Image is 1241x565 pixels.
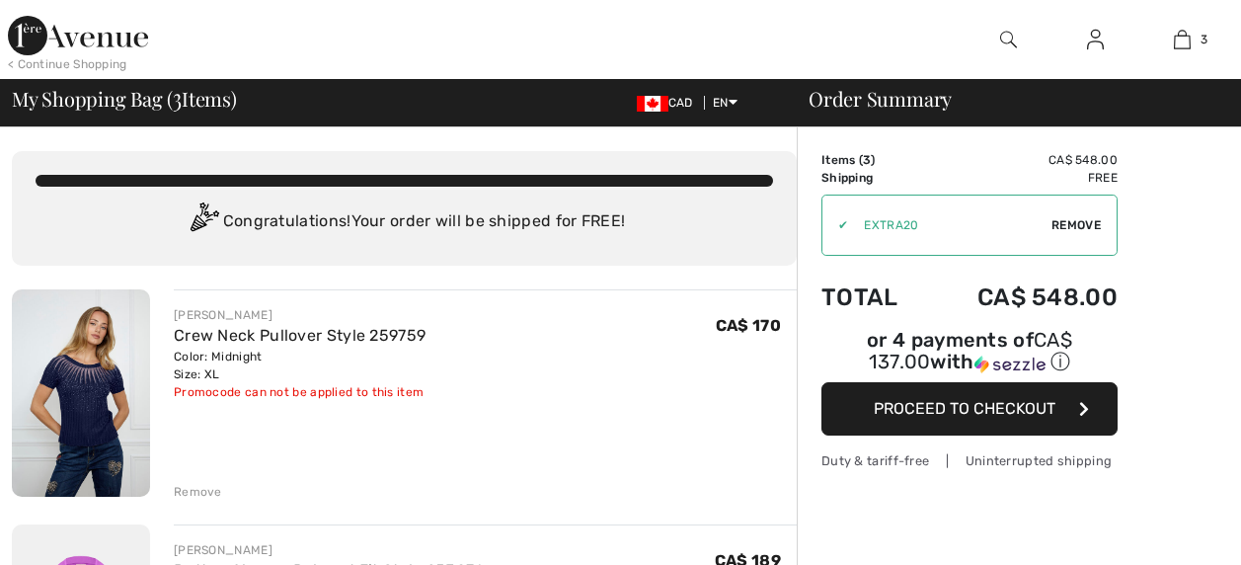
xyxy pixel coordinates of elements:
td: Shipping [821,169,926,187]
span: Proceed to Checkout [874,399,1055,418]
span: CA$ 137.00 [869,328,1072,373]
div: ✔ [822,216,848,234]
td: Items ( ) [821,151,926,169]
div: Remove [174,483,222,501]
div: [PERSON_NAME] [174,306,426,324]
div: [PERSON_NAME] [174,541,485,559]
span: CAD [637,96,701,110]
a: 3 [1139,28,1224,51]
div: Promocode can not be applied to this item [174,383,426,401]
img: Sezzle [974,356,1046,373]
span: 3 [1201,31,1207,48]
div: or 4 payments of with [821,331,1118,375]
img: My Info [1087,28,1104,51]
span: My Shopping Bag ( Items) [12,89,237,109]
td: Total [821,264,926,331]
img: Crew Neck Pullover Style 259759 [12,289,150,497]
span: EN [713,96,737,110]
img: Canadian Dollar [637,96,668,112]
a: Sign In [1071,28,1120,52]
span: 3 [863,153,871,167]
span: Remove [1051,216,1101,234]
div: Congratulations! Your order will be shipped for FREE! [36,202,773,242]
input: Promo code [848,196,1051,255]
img: My Bag [1174,28,1191,51]
div: Order Summary [785,89,1229,109]
td: Free [926,169,1118,187]
div: or 4 payments ofCA$ 137.00withSezzle Click to learn more about Sezzle [821,331,1118,382]
img: Congratulation2.svg [184,202,223,242]
td: CA$ 548.00 [926,264,1118,331]
div: Duty & tariff-free | Uninterrupted shipping [821,451,1118,470]
img: search the website [1000,28,1017,51]
a: Crew Neck Pullover Style 259759 [174,326,426,345]
img: 1ère Avenue [8,16,148,55]
div: < Continue Shopping [8,55,127,73]
button: Proceed to Checkout [821,382,1118,436]
span: CA$ 170 [716,316,781,335]
div: Color: Midnight Size: XL [174,348,426,383]
td: CA$ 548.00 [926,151,1118,169]
span: 3 [173,84,182,110]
